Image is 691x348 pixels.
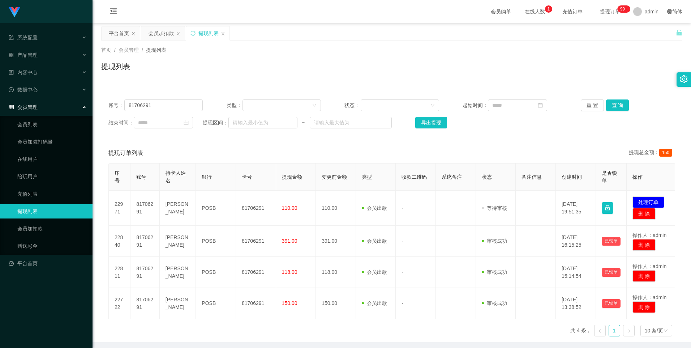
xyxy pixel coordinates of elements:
[538,103,543,108] i: 图标: calendar
[632,301,656,313] button: 删 除
[556,288,596,319] td: [DATE] 13:38:52
[627,329,631,333] i: 图标: right
[282,269,297,275] span: 118.00
[570,325,591,336] li: 共 4 条，
[114,47,116,53] span: /
[17,221,87,236] a: 会员加扣款
[130,257,159,288] td: 81706291
[124,99,203,111] input: 请输入
[664,328,668,334] i: 图标: down
[667,9,672,14] i: 图标: global
[17,239,87,253] a: 赠送彩金
[146,47,166,53] span: 提现列表
[9,87,38,93] span: 数据中心
[632,196,664,208] button: 处理订单
[196,257,236,288] td: POSB
[629,149,675,157] div: 提现总金额：
[659,149,672,157] span: 150
[482,205,507,211] span: 等待审核
[160,257,196,288] td: [PERSON_NAME]
[522,174,542,180] span: 备注信息
[482,269,507,275] span: 审核成功
[236,257,276,288] td: 81706291
[108,119,134,127] span: 结束时间：
[402,269,403,275] span: -
[9,104,38,110] span: 会员管理
[556,257,596,288] td: [DATE] 15:14:54
[196,226,236,257] td: POSB
[108,149,143,157] span: 提现订单列表
[559,9,586,14] span: 充值订单
[9,70,14,75] i: 图标: profile
[9,52,14,58] i: 图标: appstore-o
[17,117,87,132] a: 会员列表
[316,257,356,288] td: 118.00
[176,31,180,36] i: 图标: close
[322,174,347,180] span: 变更前金额
[442,174,462,180] span: 系统备注
[109,288,130,319] td: 22722
[606,99,629,111] button: 查 询
[598,329,602,333] i: 图标: left
[109,191,130,226] td: 22971
[203,119,228,127] span: 提现区间：
[166,170,186,183] span: 持卡人姓名
[402,300,403,306] span: -
[119,47,139,53] span: 会员管理
[316,288,356,319] td: 150.00
[198,26,219,40] div: 提现列表
[596,9,624,14] span: 提现订单
[676,29,682,36] i: 图标: unlock
[101,0,126,24] i: 图标: menu-fold
[17,187,87,201] a: 充值列表
[160,226,196,257] td: [PERSON_NAME]
[482,174,492,180] span: 状态
[101,47,111,53] span: 首页
[130,288,159,319] td: 81706291
[17,169,87,184] a: 陪玩用户
[602,202,613,214] button: 图标: lock
[362,174,372,180] span: 类型
[609,325,620,336] a: 1
[242,174,252,180] span: 卡号
[545,5,552,13] sup: 1
[130,191,159,226] td: 81706291
[632,270,656,282] button: 删 除
[297,119,310,127] span: ~
[221,31,225,36] i: 图标: close
[344,102,361,109] span: 状态：
[362,300,387,306] span: 会员出款
[632,294,666,300] span: 操作人：admin
[310,117,392,128] input: 请输入最大值为
[142,47,143,53] span: /
[602,299,621,308] button: 已锁单
[9,69,38,75] span: 内容中心
[17,204,87,218] a: 提现列表
[680,75,688,83] i: 图标: setting
[9,35,14,40] i: 图标: form
[9,87,14,92] i: 图标: check-circle-o
[228,117,297,128] input: 请输入最小值为
[316,226,356,257] td: 391.00
[282,300,297,306] span: 150.00
[632,232,666,238] span: 操作人：admin
[17,135,87,149] a: 会员加减打码量
[556,226,596,257] td: [DATE] 16:15:25
[415,117,447,128] button: 导出提现
[282,238,297,244] span: 391.00
[430,103,435,108] i: 图标: down
[594,325,606,336] li: 上一页
[316,191,356,226] td: 110.00
[184,120,189,125] i: 图标: calendar
[632,239,656,251] button: 删 除
[282,205,297,211] span: 110.00
[402,238,403,244] span: -
[101,61,130,72] h1: 提现列表
[236,191,276,226] td: 81706291
[236,288,276,319] td: 81706291
[9,256,87,271] a: 图标: dashboard平台首页
[136,174,146,180] span: 账号
[202,174,212,180] span: 银行
[9,35,38,41] span: 系统配置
